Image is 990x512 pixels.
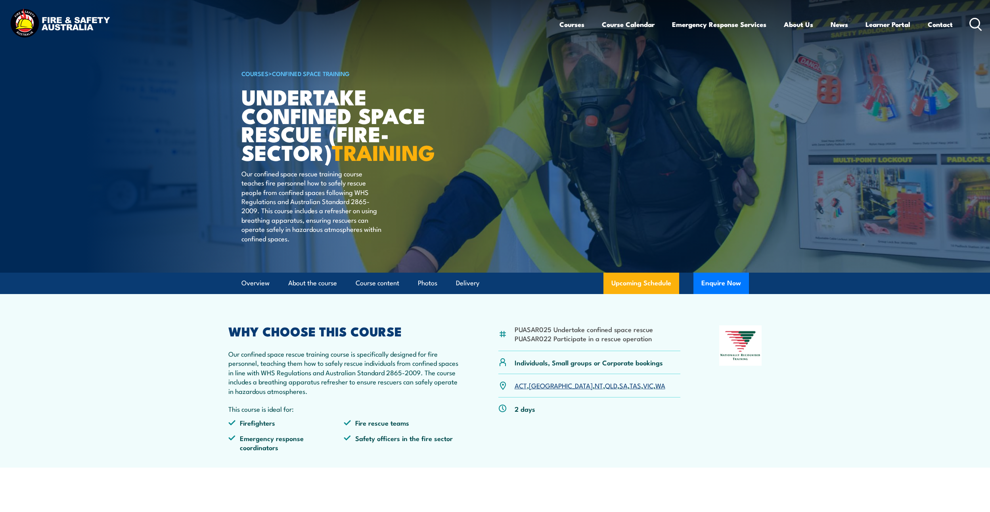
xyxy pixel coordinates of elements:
a: Overview [241,273,270,294]
a: SA [619,380,628,390]
li: PUASAR022 Participate in a rescue operation [515,334,653,343]
a: About Us [784,14,813,35]
p: This course is ideal for: [228,404,460,413]
p: Our confined space rescue training course is specifically designed for fire personnel, teaching t... [228,349,460,395]
h6: > [241,69,437,78]
a: Course Calendar [602,14,655,35]
a: Contact [928,14,953,35]
a: Photos [418,273,437,294]
a: Course content [356,273,399,294]
a: ACT [515,380,527,390]
li: PUASAR025 Undertake confined space rescue [515,325,653,334]
a: Learner Portal [866,14,910,35]
a: [GEOGRAPHIC_DATA] [529,380,593,390]
a: NT [595,380,603,390]
a: COURSES [241,69,268,78]
a: News [831,14,848,35]
a: WA [655,380,665,390]
strong: TRAINING [332,135,435,168]
button: Enquire Now [693,273,749,294]
p: 2 days [515,404,535,413]
li: Firefighters [228,418,344,427]
a: VIC [643,380,653,390]
a: Emergency Response Services [672,14,766,35]
p: Individuals, Small groups or Corporate bookings [515,358,663,367]
a: Courses [559,14,584,35]
p: Our confined space rescue training course teaches fire personnel how to safely rescue people from... [241,169,386,243]
li: Emergency response coordinators [228,434,344,452]
a: Upcoming Schedule [603,273,679,294]
h1: Undertake Confined Space Rescue (Fire-Sector) [241,87,437,161]
a: QLD [605,380,617,390]
a: Delivery [456,273,479,294]
a: TAS [630,380,641,390]
p: , , , , , , , [515,381,665,390]
li: Fire rescue teams [344,418,460,427]
li: Safety officers in the fire sector [344,434,460,452]
img: Nationally Recognised Training logo. [719,325,762,366]
a: About the course [288,273,337,294]
h2: WHY CHOOSE THIS COURSE [228,325,460,336]
a: Confined Space Training [272,69,350,78]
